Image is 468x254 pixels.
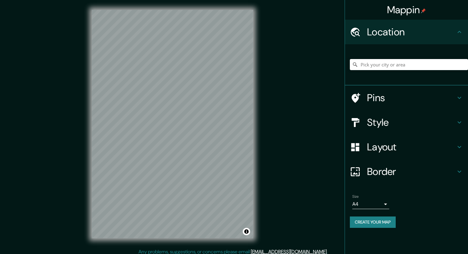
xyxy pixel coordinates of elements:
[243,228,250,235] button: Toggle attribution
[92,10,253,238] canvas: Map
[352,199,389,209] div: A4
[367,92,456,104] h4: Pins
[352,194,359,199] label: Size
[345,85,468,110] div: Pins
[421,8,426,13] img: pin-icon.png
[367,116,456,129] h4: Style
[367,165,456,178] h4: Border
[387,4,426,16] h4: Mappin
[367,26,456,38] h4: Location
[350,216,396,228] button: Create your map
[345,20,468,44] div: Location
[350,59,468,70] input: Pick your city or area
[367,141,456,153] h4: Layout
[345,135,468,159] div: Layout
[345,110,468,135] div: Style
[345,159,468,184] div: Border
[413,230,461,247] iframe: Help widget launcher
